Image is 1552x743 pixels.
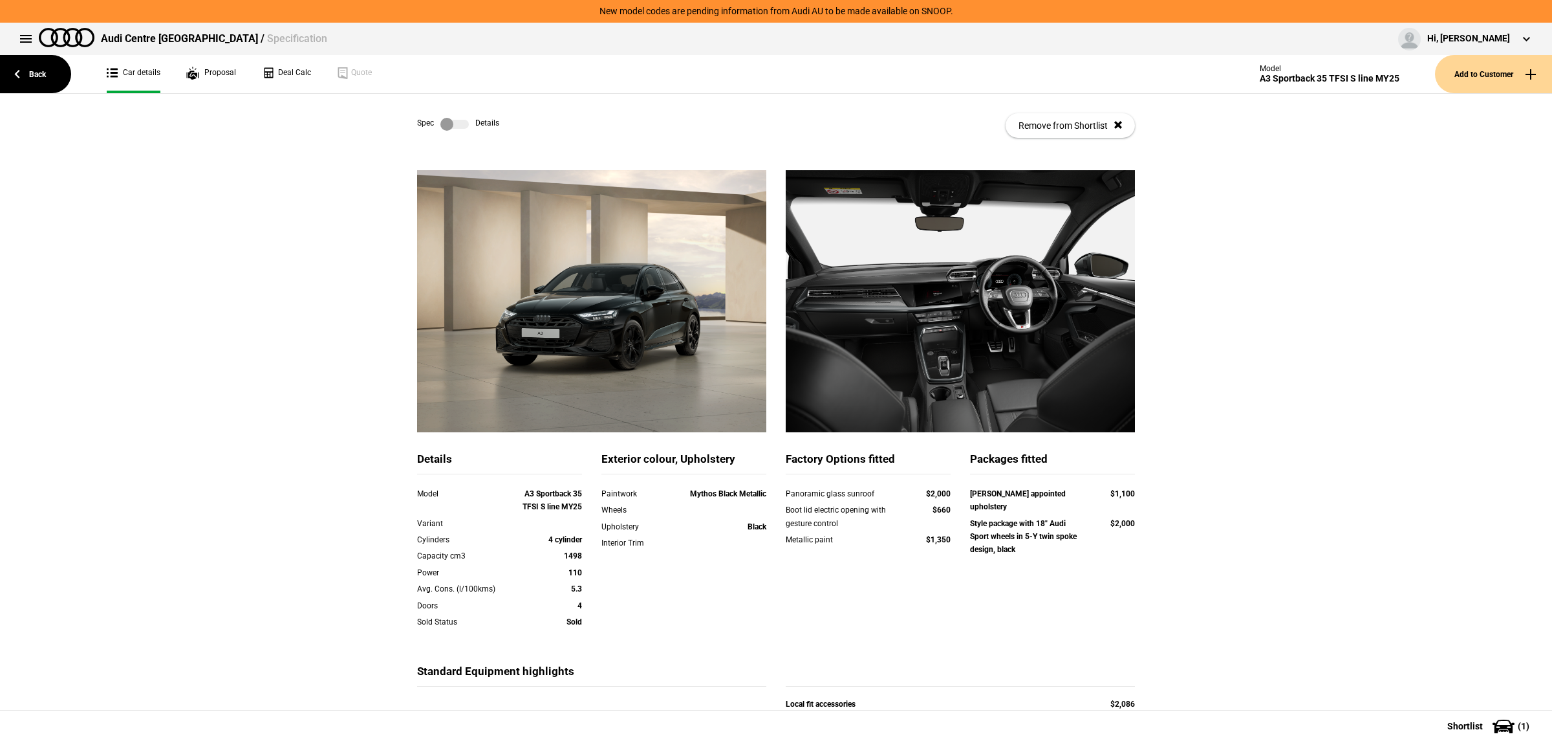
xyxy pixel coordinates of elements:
div: Avg. Cons. (l/100kms) [417,582,516,595]
div: Interior Trim [601,537,667,549]
div: Doors [417,599,516,612]
strong: A3 Sportback 35 TFSI S line MY25 [523,489,582,511]
div: Model [417,487,516,500]
div: Boot lid electric opening with gesture control [786,504,901,530]
a: Car details [107,55,160,93]
div: Panoramic glass sunroof [786,487,901,500]
strong: 4 cylinder [548,535,582,544]
strong: $2,086 [1110,700,1135,709]
div: Variant [417,517,516,530]
strong: Local fit accessories [786,700,856,709]
div: Paintwork [601,487,667,500]
div: Hi, [PERSON_NAME] [1427,32,1510,45]
button: Add to Customer [1435,55,1552,93]
div: Metallic paint [786,533,901,546]
div: Cylinders [417,533,516,546]
strong: 4 [577,601,582,610]
div: Capacity cm3 [417,549,516,562]
strong: 5.3 [571,584,582,593]
button: Shortlist(1) [1428,710,1552,742]
img: audi.png [39,28,94,47]
div: Power [417,566,516,579]
strong: [PERSON_NAME] appointed upholstery [970,489,1066,511]
div: Standard Equipment highlights [417,664,766,687]
span: Specification [267,32,327,45]
div: Sold Status [417,615,516,628]
div: Upholstery [601,520,667,533]
div: A3 Sportback 35 TFSI S line MY25 [1260,73,1399,84]
strong: $660 [932,505,951,515]
button: Remove from Shortlist [1006,113,1135,138]
div: Details [417,452,582,474]
strong: Style package with 18" Audi Sport wheels in 5-Y twin spoke design, black [970,519,1077,555]
div: Spec Details [417,118,499,131]
div: Factory Options fitted [786,452,951,474]
div: Model [1260,64,1399,73]
a: Proposal [186,55,236,93]
strong: Black [748,522,766,531]
strong: Sold [566,617,582,627]
strong: $1,100 [1110,489,1135,498]
div: Wheels [601,504,667,516]
strong: 1498 [564,551,582,560]
strong: Mythos Black Metallic [690,489,766,498]
div: Audi Centre [GEOGRAPHIC_DATA] / [101,32,327,46]
span: ( 1 ) [1518,722,1529,731]
strong: $2,000 [926,489,951,498]
strong: $1,350 [926,535,951,544]
a: Deal Calc [262,55,311,93]
div: Exterior colour, Upholstery [601,452,766,474]
span: Shortlist [1447,722,1483,731]
strong: $2,000 [1110,519,1135,528]
strong: 110 [568,568,582,577]
div: Packages fitted [970,452,1135,474]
